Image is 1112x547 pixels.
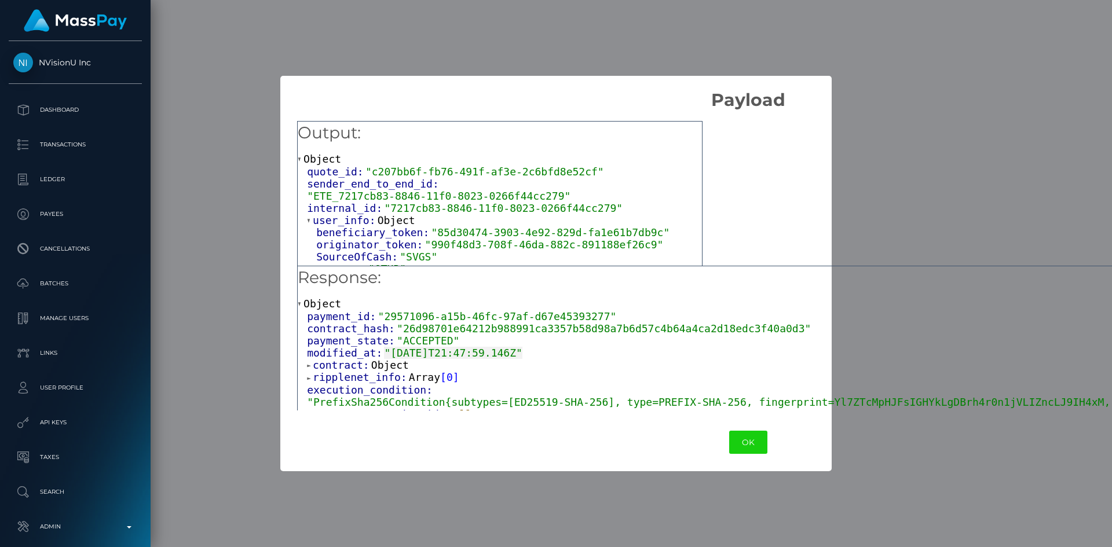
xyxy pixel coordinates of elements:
[13,240,137,258] p: Cancellations
[13,171,137,188] p: Ledger
[453,371,459,383] span: ]
[13,449,137,466] p: Taxes
[307,347,384,359] span: modified_at:
[13,53,33,72] img: NVisionU Inc
[13,275,137,292] p: Batches
[307,335,397,347] span: payment_state:
[316,226,431,238] span: beneficiary_token:
[307,384,434,396] span: execution_condition:
[409,371,440,383] span: Array
[303,298,341,310] span: Object
[425,238,664,251] span: "990f48d3-708f-46da-882c-891188ef26c9"
[13,483,137,501] p: Search
[431,226,670,238] span: "85d30474-3903-4e92-829d-fa1e61b7db9c"
[13,344,137,362] p: Links
[397,335,459,347] span: "ACCEPTED"
[447,371,453,383] span: 0
[307,190,570,202] span: "ETE_7217cb83-8846-11f0-8023-0266f44cc279"
[307,310,378,322] span: payment_id:
[13,379,137,397] p: User Profile
[24,9,127,32] img: MassPay Logo
[298,122,702,145] h5: Output:
[316,238,425,251] span: originator_token:
[13,310,137,327] p: Manage Users
[13,414,137,431] p: API Keys
[378,310,617,322] span: "29571096-a15b-46fc-97af-d67e45393277"
[313,371,409,383] span: ripplenet_info:
[13,136,137,153] p: Transactions
[307,408,447,420] span: crypto_transaction_id:
[729,431,767,454] button: OK
[13,101,137,119] p: Dashboard
[307,202,384,214] span: internal_id:
[368,263,406,275] span: "OTHR"
[307,166,365,178] span: quote_id:
[384,202,623,214] span: "7217cb83-8846-11f0-8023-0266f44cc279"
[307,178,441,190] span: sender_end_to_end_id:
[384,347,522,359] span: "[DATE]T21:47:59.146Z"
[447,408,472,420] span: null
[316,263,368,275] span: purpose:
[13,518,137,535] p: Admin
[307,322,397,335] span: contract_hash:
[397,322,811,335] span: "26d98701e64212b988991ca3357b58d98a7b6d57c4b64a4ca2d18edc3f40a0d3"
[313,214,378,226] span: user_info:
[316,251,400,263] span: SourceOfCash:
[378,214,415,226] span: Object
[365,166,604,178] span: "c207bb6f-fb76-491f-af3e-2c6bfd8e52cf"
[313,359,371,371] span: contract:
[440,371,447,383] span: [
[9,57,142,68] span: NVisionU Inc
[13,205,137,223] p: Payees
[303,153,341,165] span: Object
[400,251,437,263] span: "SVGS"
[371,359,409,371] span: Object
